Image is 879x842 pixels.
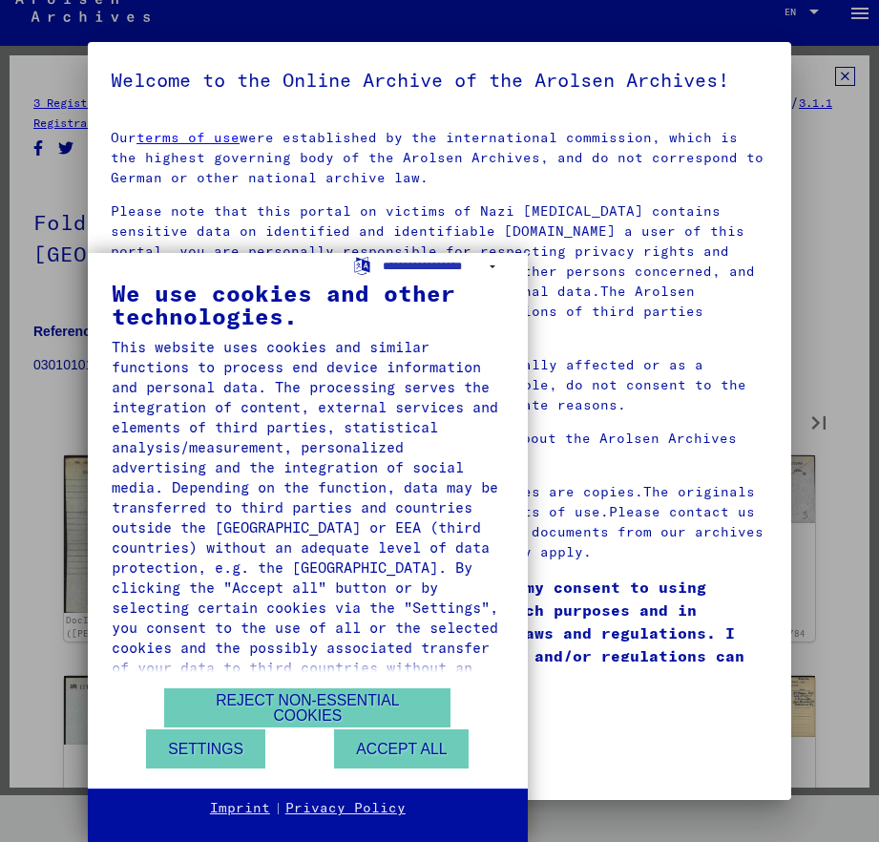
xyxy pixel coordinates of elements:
div: This website uses cookies and similar functions to process end device information and personal da... [112,337,504,698]
div: We use cookies and other technologies. [112,282,504,327]
button: Settings [146,729,265,768]
button: Reject non-essential cookies [164,688,450,727]
a: Imprint [210,799,270,818]
button: Accept all [334,729,469,768]
a: Privacy Policy [285,799,406,818]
